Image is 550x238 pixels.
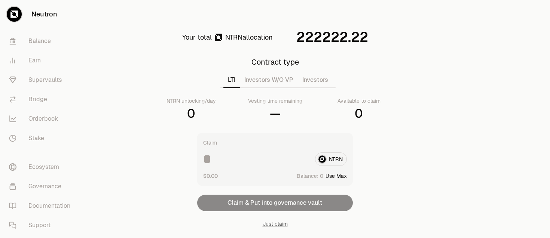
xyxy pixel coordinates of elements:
[297,172,318,180] span: Balance:
[3,157,81,177] a: Ecosystem
[248,97,302,105] div: Vesting time remaining
[3,177,81,196] a: Governance
[251,57,299,67] div: Contract type
[3,31,81,51] a: Balance
[225,32,272,43] div: allocation
[270,106,281,121] div: —
[203,139,217,146] div: Claim
[296,30,368,45] div: 222222.22
[3,129,81,148] a: Stake
[3,90,81,109] a: Bridge
[203,172,218,180] button: $0.00
[3,109,81,129] a: Orderbook
[3,70,81,90] a: Supervaults
[3,51,81,70] a: Earn
[187,106,195,121] div: 0
[3,196,81,216] a: Documentation
[223,72,240,87] button: LTI
[337,97,381,105] div: Available to claim
[298,72,333,87] button: Investors
[355,106,363,121] div: 0
[3,216,81,235] a: Support
[225,33,242,41] span: NTRN
[263,220,288,228] button: Just claim
[326,172,347,180] button: Use Max
[240,72,298,87] button: Investors W/O VP
[166,97,216,105] div: NTRN unlocking/day
[182,32,212,43] div: Your total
